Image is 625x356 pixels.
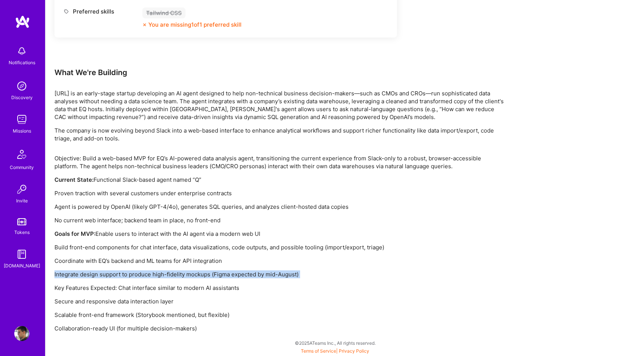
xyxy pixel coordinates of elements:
img: tokens [17,218,26,225]
p: [URL] is an early-stage startup developing an AI agent designed to help non-technical business de... [54,89,505,121]
p: Secure and responsive data interaction layer [54,297,505,305]
p: Key Features Expected: Chat interface similar to modern AI assistants [54,284,505,292]
p: Enable users to interact with the AI agent via a modern web UI [54,230,505,238]
p: No current web interface; backend team in place, no front-end [54,216,505,224]
strong: Goals for MVP: [54,230,95,237]
p: Build front-end components for chat interface, data visualizations, code outputs, and possible to... [54,243,505,251]
i: icon CloseOrange [142,23,147,27]
i: icon Tag [63,9,69,14]
img: Invite [14,182,29,197]
div: What We're Building [54,68,505,77]
div: You are missing 1 of 1 preferred skill [148,21,242,29]
img: logo [15,15,30,29]
div: Tokens [14,228,30,236]
strong: Current State: [54,176,94,183]
div: Community [10,163,34,171]
a: User Avatar [12,326,31,341]
img: Community [13,145,31,163]
p: Objective: Build a web-based MVP for EQ’s AI-powered data analysis agent, transitioning the curre... [54,154,505,170]
span: | [301,348,369,354]
p: Proven traction with several customers under enterprise contracts [54,189,505,197]
div: Preferred skills [63,8,139,15]
p: Functional Slack-based agent named “Q” [54,176,505,184]
img: discovery [14,78,29,94]
div: Tailwind CSS [142,8,186,18]
div: Notifications [9,59,35,66]
img: teamwork [14,112,29,127]
a: Privacy Policy [339,348,369,354]
img: guide book [14,247,29,262]
div: Discovery [11,94,33,101]
p: Coordinate with EQ’s backend and ML teams for API integration [54,257,505,265]
p: The company is now evolving beyond Slack into a web-based interface to enhance analytical workflo... [54,127,505,142]
p: Agent is powered by OpenAI (likely GPT-4/4o), generates SQL queries, and analyzes client-hosted d... [54,203,505,211]
div: © 2025 ATeams Inc., All rights reserved. [45,333,625,352]
div: [DOMAIN_NAME] [4,262,40,270]
p: Integrate design support to produce high-fidelity mockups (Figma expected by mid-August) [54,270,505,278]
div: Missions [13,127,31,135]
p: Collaboration-ready UI (for multiple decision-makers) [54,324,505,332]
div: Invite [16,197,28,205]
a: Terms of Service [301,348,336,354]
img: User Avatar [14,326,29,341]
img: bell [14,44,29,59]
p: Scalable front-end framework (Storybook mentioned, but flexible) [54,311,505,319]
